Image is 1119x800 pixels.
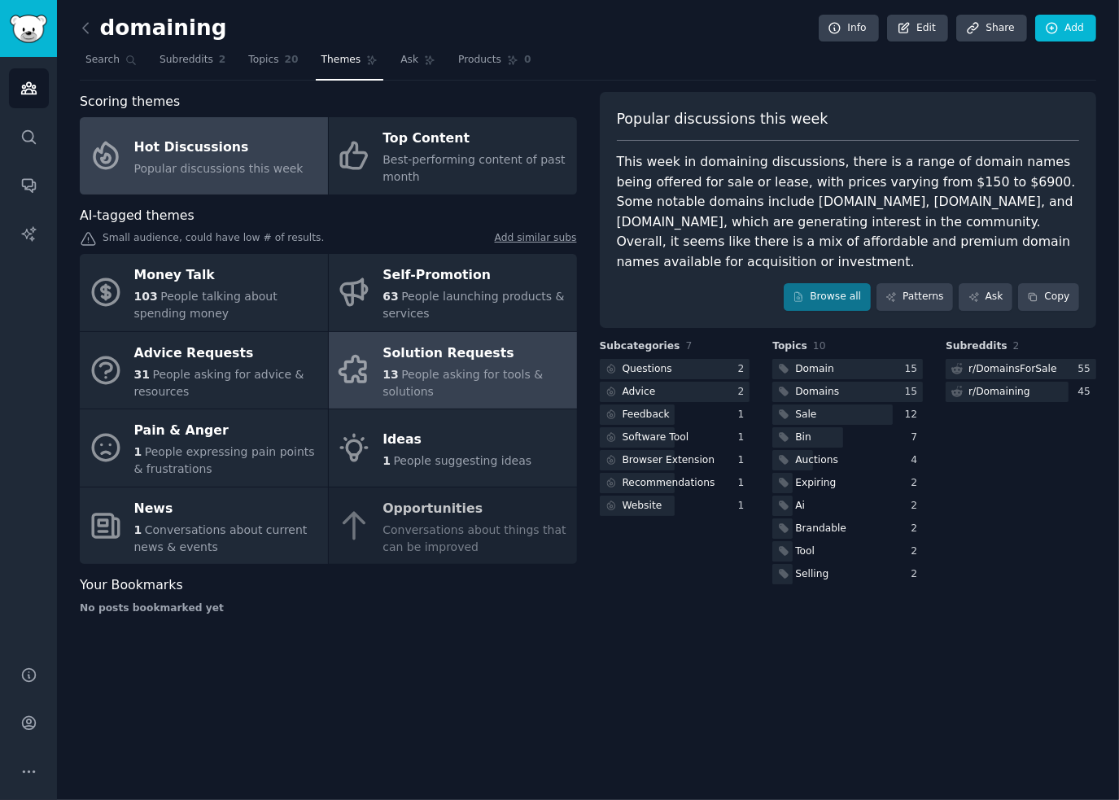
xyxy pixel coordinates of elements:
[795,385,839,400] div: Domains
[382,126,568,152] div: Top Content
[772,359,923,379] a: Domain15
[623,431,689,445] div: Software Tool
[738,476,750,491] div: 1
[623,476,715,491] div: Recommendations
[329,254,577,331] a: Self-Promotion63People launching products & services
[772,339,807,354] span: Topics
[134,496,320,522] div: News
[1077,385,1096,400] div: 45
[623,385,656,400] div: Advice
[911,544,923,559] div: 2
[134,290,278,320] span: People talking about spending money
[772,518,923,539] a: Brandable2
[382,263,568,289] div: Self-Promotion
[946,359,1096,379] a: r/DomainsForSale55
[382,426,531,452] div: Ideas
[795,544,815,559] div: Tool
[1035,15,1096,42] a: Add
[600,450,750,470] a: Browser Extension1
[382,290,398,303] span: 63
[905,362,924,377] div: 15
[911,567,923,582] div: 2
[134,368,150,381] span: 31
[134,445,142,458] span: 1
[623,408,670,422] div: Feedback
[772,541,923,562] a: Tool2
[400,53,418,68] span: Ask
[134,523,142,536] span: 1
[623,499,662,514] div: Website
[876,283,953,311] a: Patterns
[524,53,531,68] span: 0
[85,53,120,68] span: Search
[80,231,577,248] div: Small audience, could have low # of results.
[1013,340,1020,352] span: 2
[772,404,923,425] a: Sale12
[329,332,577,409] a: Solution Requests13People asking for tools & solutions
[617,109,828,129] span: Popular discussions this week
[600,427,750,448] a: Software Tool1
[495,231,577,248] a: Add similar subs
[382,454,391,467] span: 1
[795,362,834,377] div: Domain
[959,283,1012,311] a: Ask
[946,339,1008,354] span: Subreddits
[321,53,361,68] span: Themes
[819,15,879,42] a: Info
[80,254,328,331] a: Money Talk103People talking about spending money
[600,496,750,516] a: Website1
[623,362,672,377] div: Questions
[10,15,47,43] img: GummySearch logo
[285,53,299,68] span: 20
[329,117,577,195] a: Top ContentBest-performing content of past month
[382,290,564,320] span: People launching products & services
[80,332,328,409] a: Advice Requests31People asking for advice & resources
[905,408,924,422] div: 12
[784,283,871,311] a: Browse all
[452,47,536,81] a: Products0
[134,418,320,444] div: Pain & Anger
[795,522,846,536] div: Brandable
[600,359,750,379] a: Questions2
[738,499,750,514] div: 1
[600,473,750,493] a: Recommendations1
[772,496,923,516] a: Ai2
[134,134,304,160] div: Hot Discussions
[134,523,308,553] span: Conversations about current news & events
[382,153,565,183] span: Best-performing content of past month
[134,290,158,303] span: 103
[772,564,923,584] a: Selling2
[956,15,1026,42] a: Share
[329,409,577,487] a: Ideas1People suggesting ideas
[219,53,226,68] span: 2
[80,575,183,596] span: Your Bookmarks
[795,408,816,422] div: Sale
[160,53,213,68] span: Subreddits
[946,382,1096,402] a: r/Domaining45
[382,340,568,366] div: Solution Requests
[968,385,1030,400] div: r/ Domaining
[772,473,923,493] a: Expiring2
[80,206,195,226] span: AI-tagged themes
[772,427,923,448] a: Bin7
[738,453,750,468] div: 1
[911,522,923,536] div: 2
[795,453,838,468] div: Auctions
[600,404,750,425] a: Feedback1
[458,53,501,68] span: Products
[738,431,750,445] div: 1
[600,339,680,354] span: Subcategories
[134,368,304,398] span: People asking for advice & resources
[795,499,805,514] div: Ai
[905,385,924,400] div: 15
[1077,362,1096,377] div: 55
[134,162,304,175] span: Popular discussions this week
[795,476,836,491] div: Expiring
[600,382,750,402] a: Advice2
[623,453,715,468] div: Browser Extension
[134,445,315,475] span: People expressing pain points & frustrations
[134,340,320,366] div: Advice Requests
[911,431,923,445] div: 7
[738,385,750,400] div: 2
[772,450,923,470] a: Auctions4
